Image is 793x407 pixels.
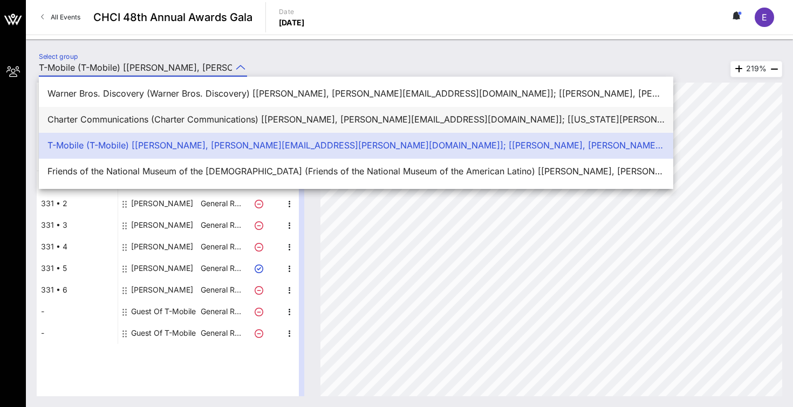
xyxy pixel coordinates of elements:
p: General R… [199,214,242,236]
div: Natalie Armijo [131,257,193,279]
div: Warner Bros. Discovery (Warner Bros. Discovery) [[PERSON_NAME], [PERSON_NAME][EMAIL_ADDRESS][DOMA... [47,89,665,99]
p: General R… [199,322,242,344]
div: 331 • 5 [37,257,118,279]
div: Friends of the National Museum of the [DEMOGRAPHIC_DATA] (Friends of the National Museum of the A... [47,166,665,177]
div: Guest Of T-Mobile [131,301,196,322]
div: Jose Gaona [131,193,193,214]
div: Charter Communications (Charter Communications) [[PERSON_NAME], [PERSON_NAME][EMAIL_ADDRESS][DOMA... [47,114,665,125]
p: General R… [199,301,242,322]
div: Enrique Raba [131,236,193,257]
p: General R… [199,236,242,257]
div: Maria Karla Leon [131,214,193,236]
div: 331 • 2 [37,193,118,214]
p: General R… [199,257,242,279]
p: [DATE] [279,17,305,28]
div: E [755,8,774,27]
label: Select group [39,52,78,60]
div: Anwer Adil [131,279,193,301]
a: All Events [35,9,87,26]
p: General R… [199,279,242,301]
span: CHCI 48th Annual Awards Gala [93,9,252,25]
div: 331 • 6 [37,279,118,301]
div: 331 • 3 [37,214,118,236]
div: - [37,322,118,344]
div: - [37,301,118,322]
span: E [762,12,767,23]
p: Date [279,6,305,17]
div: 331 • 4 [37,236,118,257]
div: 219% [730,61,782,77]
div: T-Mobile (T-Mobile) [[PERSON_NAME], [PERSON_NAME][EMAIL_ADDRESS][PERSON_NAME][DOMAIN_NAME]]; [[PE... [47,140,665,151]
span: All Events [51,13,80,21]
div: Guest Of T-Mobile [131,322,196,344]
p: General R… [199,193,242,214]
div: 331 • 1 [37,171,118,193]
span: Table, Seat [37,155,118,166]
